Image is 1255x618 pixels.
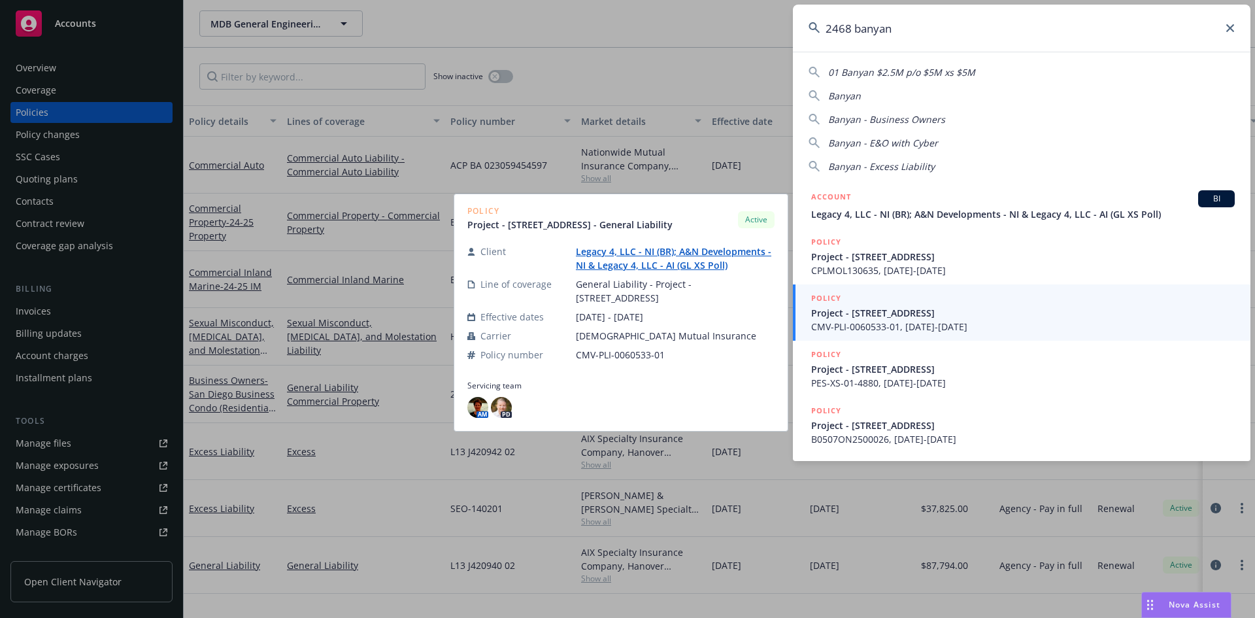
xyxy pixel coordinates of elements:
span: Nova Assist [1169,599,1220,610]
a: POLICYProject - [STREET_ADDRESS]CMV-PLI-0060533-01, [DATE]-[DATE] [793,284,1250,341]
button: Nova Assist [1141,592,1231,618]
span: Project - [STREET_ADDRESS] [811,362,1235,376]
span: 01 Banyan $2.5M p/o $5M xs $5M [828,66,975,78]
span: Banyan [828,90,861,102]
span: CPLMOL130635, [DATE]-[DATE] [811,264,1235,277]
span: BI [1203,193,1230,205]
span: Project - [STREET_ADDRESS] [811,306,1235,320]
input: Search... [793,5,1250,52]
a: POLICYProject - [STREET_ADDRESS]PES-XS-01-4880, [DATE]-[DATE] [793,341,1250,397]
span: Legacy 4, LLC - NI (BR); A&N Developments - NI & Legacy 4, LLC - AI (GL XS Poll) [811,207,1235,221]
span: Banyan - Business Owners [828,113,945,126]
h5: ACCOUNT [811,190,851,206]
h5: POLICY [811,235,841,249]
h5: POLICY [811,292,841,305]
span: Banyan - E&O with Cyber [828,137,938,149]
a: POLICYProject - [STREET_ADDRESS]B0507ON2500026, [DATE]-[DATE] [793,397,1250,453]
span: Project - [STREET_ADDRESS] [811,250,1235,264]
span: Banyan - Excess Liability [828,160,935,173]
span: B0507ON2500026, [DATE]-[DATE] [811,432,1235,446]
a: POLICYProject - [STREET_ADDRESS]CPLMOL130635, [DATE]-[DATE] [793,228,1250,284]
span: PES-XS-01-4880, [DATE]-[DATE] [811,376,1235,390]
h5: POLICY [811,404,841,417]
div: Drag to move [1142,592,1158,617]
a: ACCOUNTBILegacy 4, LLC - NI (BR); A&N Developments - NI & Legacy 4, LLC - AI (GL XS Poll) [793,183,1250,228]
h5: POLICY [811,348,841,361]
span: Project - [STREET_ADDRESS] [811,419,1235,432]
span: CMV-PLI-0060533-01, [DATE]-[DATE] [811,320,1235,334]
